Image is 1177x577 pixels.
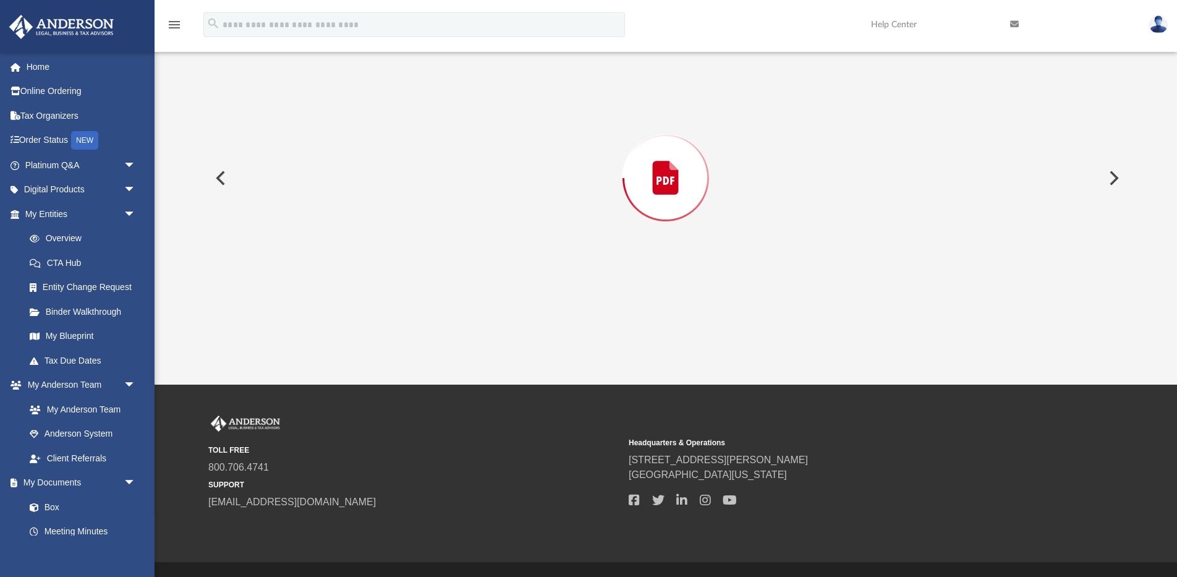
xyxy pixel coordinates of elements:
[124,177,148,203] span: arrow_drop_down
[9,128,155,153] a: Order StatusNEW
[9,177,155,202] a: Digital Productsarrow_drop_down
[17,422,148,447] a: Anderson System
[17,275,155,300] a: Entity Change Request
[208,479,620,490] small: SUPPORT
[17,250,155,275] a: CTA Hub
[208,416,283,432] img: Anderson Advisors Platinum Portal
[208,445,620,456] small: TOLL FREE
[9,202,155,226] a: My Entitiesarrow_drop_down
[167,24,182,32] a: menu
[6,15,117,39] img: Anderson Advisors Platinum Portal
[71,131,98,150] div: NEW
[9,373,148,398] a: My Anderson Teamarrow_drop_down
[17,299,155,324] a: Binder Walkthrough
[17,397,142,422] a: My Anderson Team
[17,446,148,471] a: Client Referrals
[9,153,155,177] a: Platinum Q&Aarrow_drop_down
[1099,161,1126,195] button: Next File
[206,17,220,30] i: search
[9,79,155,104] a: Online Ordering
[17,226,155,251] a: Overview
[17,519,148,544] a: Meeting Minutes
[1149,15,1168,33] img: User Pic
[629,437,1040,448] small: Headquarters & Operations
[167,17,182,32] i: menu
[629,455,808,465] a: [STREET_ADDRESS][PERSON_NAME]
[9,471,148,495] a: My Documentsarrow_drop_down
[208,462,269,472] a: 800.706.4741
[9,103,155,128] a: Tax Organizers
[208,497,376,507] a: [EMAIL_ADDRESS][DOMAIN_NAME]
[124,471,148,496] span: arrow_drop_down
[17,324,148,349] a: My Blueprint
[206,161,233,195] button: Previous File
[629,469,787,480] a: [GEOGRAPHIC_DATA][US_STATE]
[124,153,148,178] span: arrow_drop_down
[9,54,155,79] a: Home
[17,348,155,373] a: Tax Due Dates
[17,495,142,519] a: Box
[124,373,148,398] span: arrow_drop_down
[124,202,148,227] span: arrow_drop_down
